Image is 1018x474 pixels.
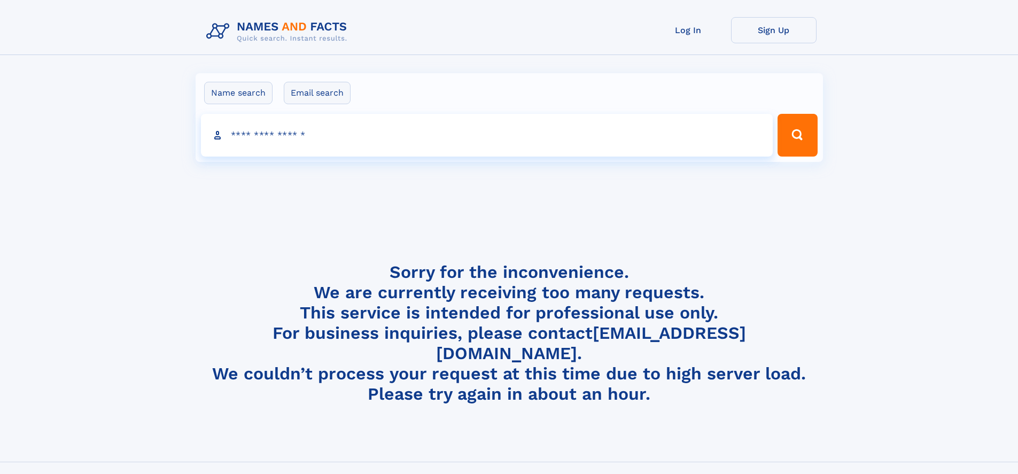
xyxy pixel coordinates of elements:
[202,262,817,405] h4: Sorry for the inconvenience. We are currently receiving too many requests. This service is intend...
[201,114,773,157] input: search input
[202,17,356,46] img: Logo Names and Facts
[436,323,746,363] a: [EMAIL_ADDRESS][DOMAIN_NAME]
[284,82,351,104] label: Email search
[204,82,273,104] label: Name search
[778,114,817,157] button: Search Button
[731,17,817,43] a: Sign Up
[646,17,731,43] a: Log In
